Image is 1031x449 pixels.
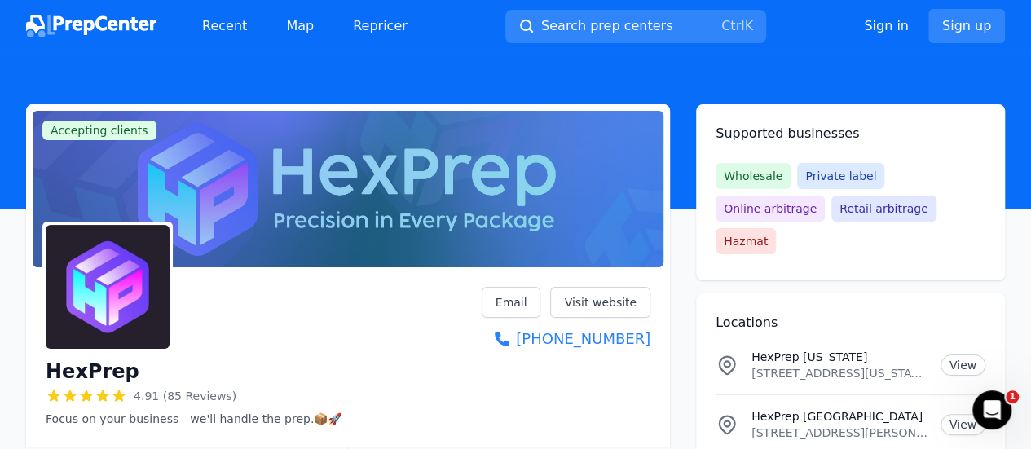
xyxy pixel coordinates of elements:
span: Online arbitrage [716,196,825,222]
h1: HexPrep [46,359,139,385]
span: Wholesale [716,163,791,189]
a: Sign in [864,16,909,36]
span: 1 [1006,390,1019,403]
p: [STREET_ADDRESS][US_STATE] [751,365,927,381]
a: View [941,414,985,435]
span: Hazmat [716,228,776,254]
img: HexPrep [46,225,170,349]
kbd: Ctrl [721,18,744,33]
a: [PHONE_NUMBER] [482,328,650,350]
p: [STREET_ADDRESS][PERSON_NAME][US_STATE] [751,425,927,441]
a: Visit website [550,287,650,318]
p: HexPrep [US_STATE] [751,349,927,365]
h2: Locations [716,313,985,332]
span: Private label [797,163,884,189]
kbd: K [744,18,753,33]
iframe: Intercom live chat [972,390,1011,429]
a: Email [482,287,541,318]
a: View [941,354,985,376]
p: HexPrep [GEOGRAPHIC_DATA] [751,408,927,425]
button: Search prep centersCtrlK [505,10,766,43]
span: Retail arbitrage [831,196,936,222]
a: Map [273,10,327,42]
span: Accepting clients [42,121,156,140]
img: PrepCenter [26,15,156,37]
span: Search prep centers [541,16,672,36]
a: Recent [189,10,260,42]
p: Focus on your business—we'll handle the prep.📦🚀 [46,411,341,427]
a: Sign up [928,9,1005,43]
h2: Supported businesses [716,124,985,143]
a: Repricer [340,10,421,42]
span: 4.91 (85 Reviews) [134,388,236,404]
